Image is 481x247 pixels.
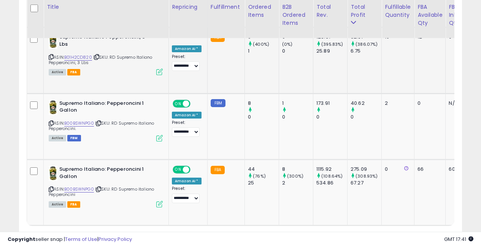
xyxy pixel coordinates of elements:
[449,3,471,27] div: FBA inbound Qty
[449,166,469,173] div: 60
[351,114,381,120] div: 0
[49,34,163,74] div: ASIN:
[282,41,293,47] small: (0%)
[316,100,347,107] div: 173.91
[444,236,473,243] span: 2025-09-11 17:41 GMT
[67,201,80,208] span: FBA
[64,54,92,61] a: B01H2CD820
[248,3,276,19] div: Ordered Items
[248,100,279,107] div: 8
[49,120,154,132] span: | SKU: RD Supremo italiano Pepperoncini.
[49,100,163,141] div: ASIN:
[351,180,381,186] div: 67.27
[282,3,310,27] div: B2B Ordered Items
[282,180,313,186] div: 2
[282,166,313,173] div: 8
[356,173,378,179] small: (308.93%)
[316,180,347,186] div: 534.86
[64,120,94,127] a: B00BSWNPG0
[47,3,165,11] div: Title
[385,3,411,19] div: Fulfillable Quantity
[49,201,66,208] span: All listings currently available for purchase on Amazon
[316,48,347,55] div: 25.89
[385,100,408,107] div: 2
[321,173,343,179] small: (108.64%)
[253,41,269,47] small: (400%)
[316,3,344,19] div: Total Rev.
[49,166,57,181] img: 51UinZ2nLOL._SL40_.jpg
[49,34,57,49] img: 51UinZ2nLOL._SL40_.jpg
[253,173,266,179] small: (76%)
[49,54,152,66] span: | SKU: RD Supremo Italiano Pepperoncini, 3 Lbs
[59,166,152,182] b: Supremo Italiano: Pepperoncini 1 Gallon
[172,186,202,203] div: Preset:
[189,167,202,173] span: OFF
[172,178,202,184] div: Amazon AI *
[449,100,469,107] div: N/A
[282,48,313,55] div: 0
[418,3,442,27] div: FBA Available Qty
[385,166,408,173] div: 0
[98,236,132,243] a: Privacy Policy
[49,186,154,197] span: | SKU: RD Supremo italiano Pepperoncini
[8,236,35,243] strong: Copyright
[248,48,279,55] div: 1
[282,100,313,107] div: 1
[351,166,381,173] div: 275.09
[211,166,225,174] small: FBA
[173,167,183,173] span: ON
[321,41,343,47] small: (395.83%)
[64,186,94,192] a: B00BSWNPG0
[356,41,378,47] small: (386.07%)
[59,34,152,50] b: Supremo Italiano Pepperoncini, 3 Lbs
[172,112,202,119] div: Amazon AI *
[189,100,202,107] span: OFF
[8,236,132,243] div: seller snap | |
[211,99,225,107] small: FBM
[248,114,279,120] div: 0
[172,54,202,71] div: Preset:
[172,3,204,11] div: Repricing
[67,69,80,75] span: FBA
[248,166,279,173] div: 44
[351,3,378,19] div: Total Profit
[67,135,81,141] span: FBM
[418,166,440,173] div: 66
[49,100,57,115] img: 51UinZ2nLOL._SL40_.jpg
[49,69,66,75] span: All listings currently available for purchase on Amazon
[49,135,66,141] span: All listings currently available for purchase on Amazon
[316,114,347,120] div: 0
[351,100,381,107] div: 40.62
[316,166,347,173] div: 1115.92
[59,100,152,116] b: Supremo Italiano: Pepperoncini 1 Gallon
[49,166,163,207] div: ASIN:
[248,180,279,186] div: 25
[418,100,440,107] div: 0
[172,45,202,52] div: Amazon AI *
[172,120,202,137] div: Preset:
[65,236,97,243] a: Terms of Use
[287,173,303,179] small: (300%)
[351,48,381,55] div: 6.75
[211,3,241,11] div: Fulfillment
[173,100,183,107] span: ON
[282,114,313,120] div: 0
